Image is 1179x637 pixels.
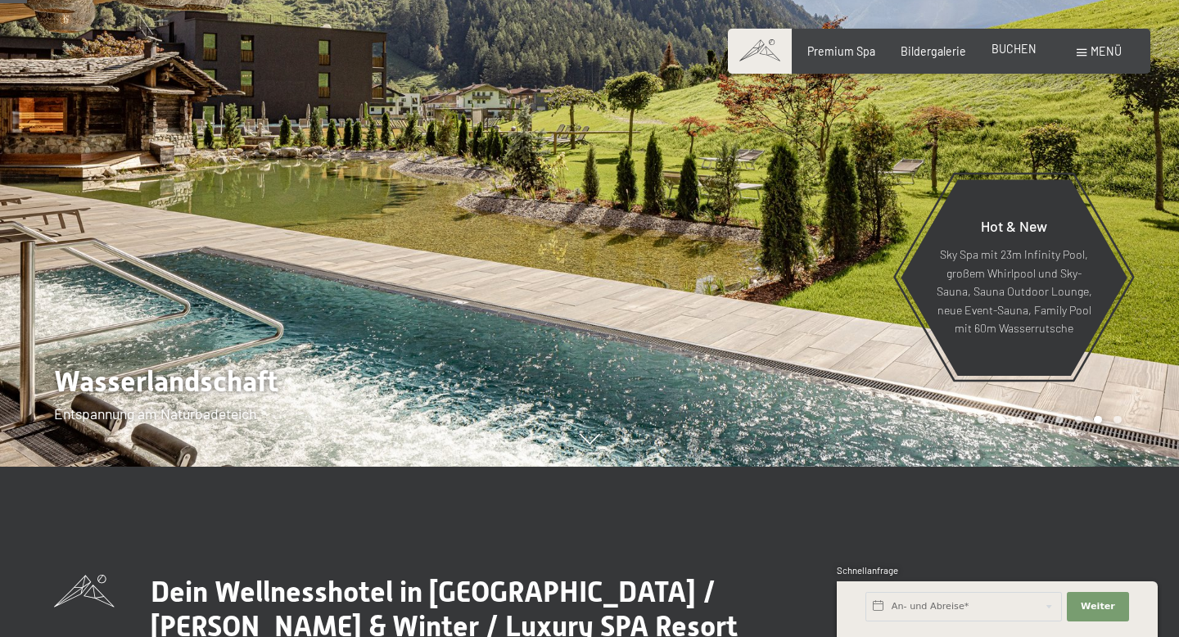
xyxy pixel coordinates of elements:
[1036,416,1044,424] div: Carousel Page 4
[1017,416,1025,424] div: Carousel Page 3
[992,42,1037,56] a: BUCHEN
[972,416,1121,424] div: Carousel Pagination
[900,178,1128,377] a: Hot & New Sky Spa mit 23m Infinity Pool, großem Whirlpool und Sky-Sauna, Sauna Outdoor Lounge, ne...
[1091,44,1122,58] span: Menü
[1081,600,1115,613] span: Weiter
[978,416,986,424] div: Carousel Page 1
[1067,592,1129,621] button: Weiter
[1075,416,1083,424] div: Carousel Page 6
[1055,416,1064,424] div: Carousel Page 5
[807,44,875,58] a: Premium Spa
[901,44,966,58] a: Bildergalerie
[837,565,898,576] span: Schnellanfrage
[997,416,1005,424] div: Carousel Page 2
[936,246,1092,338] p: Sky Spa mit 23m Infinity Pool, großem Whirlpool und Sky-Sauna, Sauna Outdoor Lounge, neue Event-S...
[1113,416,1122,424] div: Carousel Page 8
[1094,416,1102,424] div: Carousel Page 7 (Current Slide)
[981,217,1047,235] span: Hot & New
